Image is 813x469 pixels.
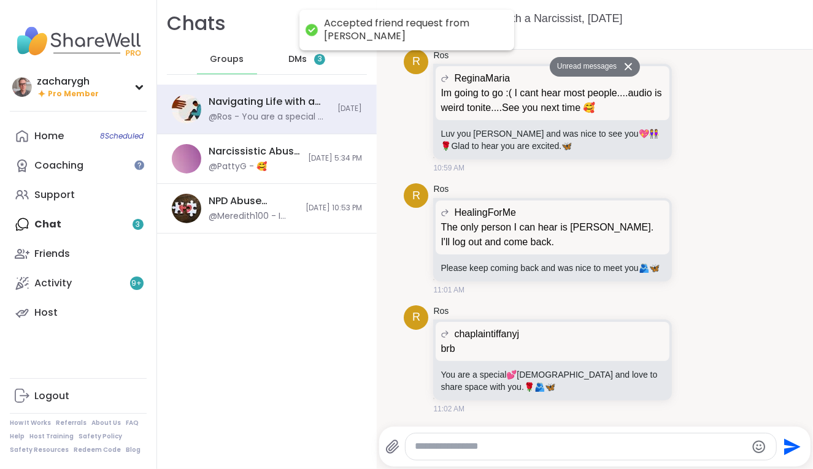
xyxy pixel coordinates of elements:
[506,370,517,379] span: 💕
[209,210,298,223] div: @Meredith100 - I have to sign off.. ty
[433,403,464,414] span: 11:02 AM
[10,20,147,63] img: ShareWell Nav Logo
[550,57,620,77] button: Unread messages
[454,205,515,220] span: HealingForMe
[441,128,664,152] p: Luv you [PERSON_NAME] and was nice to see you Glad to hear you are excited.
[91,419,121,427] a: About Us
[318,54,322,64] span: 3
[454,327,519,341] span: chaplaintiffanyj
[649,263,660,273] span: 🦋
[426,12,623,25] a: Navigating Life with a Narcissist, [DATE]
[29,432,74,441] a: Host Training
[441,86,664,115] p: Im going to go :( I cant hear most people....audio is weird tonite....See you next time 🥰
[12,77,32,97] img: zacharygh
[10,180,147,210] a: Support
[56,419,87,427] a: Referrals
[777,433,804,460] button: Send
[10,151,147,180] a: Coaching
[524,382,534,392] span: 🌹
[134,160,144,170] iframe: Spotlight
[34,306,58,319] div: Host
[172,144,201,173] img: Narcissistic Abuse Recovery Circle (90min), Sep 07
[209,194,298,208] div: NPD Abuse Support Group, [DATE]
[167,10,226,37] h1: Chats
[79,432,122,441] a: Safety Policy
[433,162,464,173] span: 10:59 AM
[10,269,147,298] a: Activity9+
[172,94,201,124] img: Navigating Life with a Narcissist, Sep 09
[649,129,660,139] span: 👭
[209,161,267,173] div: @PattyG - 🥰
[10,121,147,151] a: Home8Scheduled
[34,276,72,290] div: Activity
[308,153,362,164] span: [DATE] 5:34 PM
[34,188,75,202] div: Support
[639,129,649,139] span: 💖
[441,368,664,393] p: You are a special [DEMOGRAPHIC_DATA] and love to share space with you.
[74,446,121,454] a: Redeem Code
[441,220,664,250] p: The only person I can hear is [PERSON_NAME]. I'll log out and come back.
[100,131,144,141] span: 8 Scheduled
[320,54,329,64] iframe: Spotlight
[34,129,64,143] div: Home
[10,446,69,454] a: Safety Resources
[561,141,572,151] span: 🦋
[639,263,649,273] span: 🫂
[441,262,664,274] p: Please keep coming back and was nice to meet you
[441,341,664,356] p: brb
[433,284,464,296] span: 11:01 AM
[10,298,147,327] a: Host
[126,419,139,427] a: FAQ
[433,183,449,196] a: Ros
[10,239,147,269] a: Friends
[37,75,99,88] div: zacharygh
[209,95,330,109] div: Navigating Life with a Narcissist, [DATE]
[412,53,420,70] span: R
[34,247,70,261] div: Friends
[10,419,51,427] a: How It Works
[172,194,201,223] img: NPD Abuse Support Group, Sep 08
[34,389,69,403] div: Logout
[10,381,147,411] a: Logout
[132,278,142,289] span: 9 +
[324,17,502,43] div: Accepted friend request from [PERSON_NAME]
[210,53,244,66] span: Groups
[441,141,451,151] span: 🌹
[209,145,301,158] div: Narcissistic Abuse Recovery Circle (90min), [DATE]
[209,111,330,123] div: @Ros - You are a special 💕 [DEMOGRAPHIC_DATA] and love to share space with you.🌹🫂🦋
[48,89,99,99] span: Pro Member
[126,446,141,454] a: Blog
[10,432,25,441] a: Help
[433,305,449,318] a: Ros
[752,440,766,454] button: Emoji picker
[288,53,307,66] span: DMs
[545,382,555,392] span: 🦋
[337,104,362,114] span: [DATE]
[306,203,362,213] span: [DATE] 10:53 PM
[534,382,545,392] span: 🫂
[34,159,83,172] div: Coaching
[433,50,449,62] a: Ros
[415,440,746,453] textarea: Type your message
[412,188,420,204] span: R
[454,71,510,86] span: ReginaMaria
[412,309,420,326] span: R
